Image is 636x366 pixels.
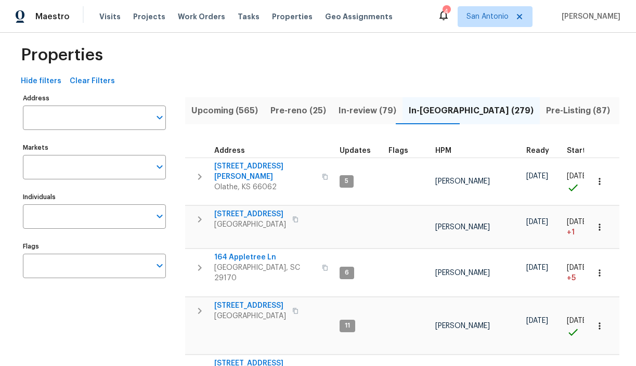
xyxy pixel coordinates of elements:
[152,209,167,224] button: Open
[563,249,599,297] td: Project started 5 days late
[23,243,166,250] label: Flags
[272,11,313,22] span: Properties
[443,6,450,17] div: 4
[214,161,316,182] span: [STREET_ADDRESS][PERSON_NAME]
[339,103,396,118] span: In-review (79)
[270,103,326,118] span: Pre-reno (25)
[526,147,549,154] span: Ready
[191,103,258,118] span: Upcoming (565)
[435,178,490,185] span: [PERSON_NAME]
[23,194,166,200] label: Individuals
[435,224,490,231] span: [PERSON_NAME]
[152,110,167,125] button: Open
[567,147,595,154] div: Actual renovation start date
[526,264,548,271] span: [DATE]
[409,103,534,118] span: In-[GEOGRAPHIC_DATA] (279)
[23,145,166,151] label: Markets
[557,11,620,22] span: [PERSON_NAME]
[341,177,353,186] span: 5
[214,300,286,311] span: [STREET_ADDRESS]
[435,269,490,277] span: [PERSON_NAME]
[563,206,599,249] td: Project started 1 days late
[152,160,167,174] button: Open
[435,322,490,330] span: [PERSON_NAME]
[388,147,408,154] span: Flags
[567,147,586,154] span: Start
[23,95,166,101] label: Address
[66,72,119,91] button: Clear Filters
[70,75,115,88] span: Clear Filters
[546,103,610,118] span: Pre-Listing (87)
[152,258,167,273] button: Open
[526,147,559,154] div: Earliest renovation start date (first business day after COE or Checkout)
[214,252,316,263] span: 164 Appletree Ln
[567,264,589,271] span: [DATE]
[567,227,575,238] span: + 1
[214,219,286,230] span: [GEOGRAPHIC_DATA]
[563,158,599,205] td: Project started on time
[214,209,286,219] span: [STREET_ADDRESS]
[341,268,353,277] span: 6
[526,218,548,226] span: [DATE]
[214,311,286,321] span: [GEOGRAPHIC_DATA]
[17,72,66,91] button: Hide filters
[214,182,316,192] span: Olathe, KS 66062
[238,13,259,20] span: Tasks
[567,218,589,226] span: [DATE]
[567,173,589,180] span: [DATE]
[341,321,354,330] span: 11
[133,11,165,22] span: Projects
[214,147,245,154] span: Address
[35,11,70,22] span: Maestro
[178,11,225,22] span: Work Orders
[526,173,548,180] span: [DATE]
[325,11,393,22] span: Geo Assignments
[466,11,509,22] span: San Antonio
[99,11,121,22] span: Visits
[21,75,61,88] span: Hide filters
[567,317,589,324] span: [DATE]
[567,273,576,283] span: + 5
[340,147,371,154] span: Updates
[563,297,599,355] td: Project started on time
[435,147,451,154] span: HPM
[21,50,103,60] span: Properties
[214,263,316,283] span: [GEOGRAPHIC_DATA], SC 29170
[526,317,548,324] span: [DATE]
